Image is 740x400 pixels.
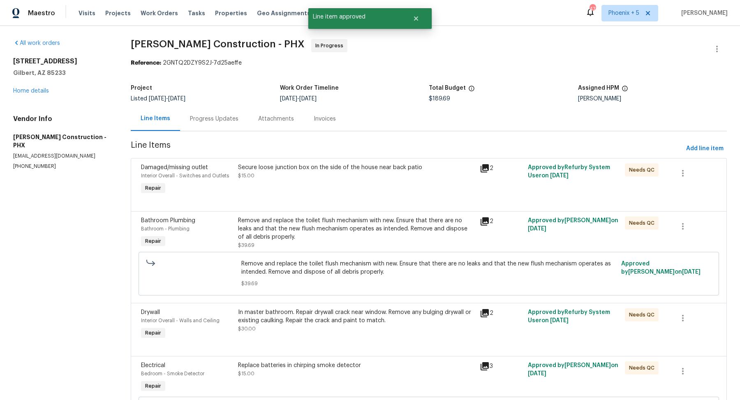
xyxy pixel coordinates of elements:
span: Approved by [PERSON_NAME] on [621,261,701,275]
span: Work Orders [141,9,178,17]
div: 2 [480,308,523,318]
span: [DATE] [550,173,569,179]
span: [DATE] [280,96,297,102]
span: Approved by Refurby System User on [528,309,610,323]
span: Add line item [686,144,724,154]
span: Bedroom - Smoke Detector [141,371,204,376]
span: In Progress [315,42,347,50]
div: Remove and replace the toilet flush mechanism with new. Ensure that there are no leaks and that t... [238,216,475,241]
span: Projects [105,9,131,17]
div: In master bathroom. Repair drywall crack near window. Remove any bulging drywall or existing caul... [238,308,475,325]
span: Line item approved [308,8,402,26]
span: [PERSON_NAME] [678,9,728,17]
span: Line Items [131,141,683,156]
span: $39.69 [238,243,254,248]
span: Maestro [28,9,55,17]
span: - [149,96,185,102]
span: The total cost of line items that have been proposed by Opendoor. This sum includes line items th... [468,85,475,96]
div: Progress Updates [190,115,238,123]
div: 47 [590,5,595,13]
h5: [PERSON_NAME] Construction - PHX [13,133,111,149]
button: Close [402,10,430,27]
span: Bathroom Plumbing [141,218,195,223]
div: Attachments [258,115,294,123]
h5: Project [131,85,152,91]
span: Interior Overall - Switches and Outlets [141,173,229,178]
span: Phoenix + 5 [608,9,639,17]
span: $15.00 [238,371,254,376]
span: Remove and replace the toilet flush mechanism with new. Ensure that there are no leaks and that t... [241,260,616,276]
b: Reference: [131,60,161,66]
span: Visits [79,9,95,17]
span: [DATE] [550,318,569,323]
span: [DATE] [682,269,701,275]
button: Add line item [683,141,727,156]
div: Secure loose junction box on the side of the house near back patio [238,163,475,172]
span: [DATE] [528,371,546,377]
span: Interior Overall - Walls and Ceiling [141,318,220,323]
h4: Vendor Info [13,115,111,123]
h5: Work Order Timeline [280,85,339,91]
div: [PERSON_NAME] [578,96,727,102]
span: - [280,96,317,102]
span: Electrical [141,363,165,368]
div: Invoices [314,115,336,123]
span: Bathroom - Plumbing [141,226,190,231]
span: Repair [142,329,164,337]
span: Damaged/missing outlet [141,165,208,170]
span: The hpm assigned to this work order. [622,85,628,96]
span: $30.00 [238,326,256,331]
h2: [STREET_ADDRESS] [13,57,111,65]
span: $39.69 [241,279,616,288]
span: [DATE] [149,96,166,102]
span: Properties [215,9,247,17]
span: $189.69 [429,96,450,102]
span: $15.00 [238,173,254,178]
a: All work orders [13,40,60,46]
h5: Gilbert, AZ 85233 [13,69,111,77]
span: Needs QC [629,364,658,372]
span: [DATE] [168,96,185,102]
div: 3 [480,361,523,371]
h5: Total Budget [429,85,466,91]
a: Home details [13,88,49,94]
span: Approved by [PERSON_NAME] on [528,363,618,377]
p: [PHONE_NUMBER] [13,163,111,170]
span: Repair [142,184,164,192]
span: Approved by Refurby System User on [528,165,610,179]
div: 2 [480,163,523,173]
span: Tasks [188,10,205,16]
div: Line Items [141,114,170,123]
span: Drywall [141,309,160,315]
span: Needs QC [629,166,658,174]
div: Replace batteries in chirping smoke detector [238,361,475,370]
div: 2 [480,216,523,226]
span: [DATE] [528,226,546,232]
span: [DATE] [299,96,317,102]
span: [PERSON_NAME] Construction - PHX [131,39,305,49]
span: Repair [142,382,164,390]
span: Listed [131,96,185,102]
span: Repair [142,237,164,245]
span: Geo Assignments [257,9,310,17]
span: Needs QC [629,311,658,319]
h5: Assigned HPM [578,85,619,91]
p: [EMAIL_ADDRESS][DOMAIN_NAME] [13,153,111,160]
span: Approved by [PERSON_NAME] on [528,218,618,232]
span: Needs QC [629,219,658,227]
div: 2GNTQ2DZY9S2J-7d25aeffe [131,59,727,67]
